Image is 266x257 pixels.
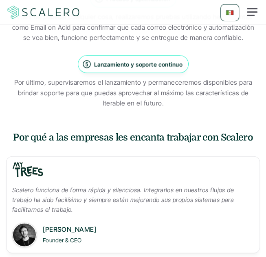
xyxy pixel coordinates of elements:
img: Scalero company logotype [6,4,81,20]
p: Founder & CEO [43,235,254,245]
img: 🇲🇽 [226,9,234,17]
em: Scalero funciona de forma rápida y silenciosa. Integrarlos en nuestros flujos de trabajo ha sido ... [12,186,236,213]
a: Scalero company logotype [6,5,81,20]
p: Antes de publicar cualquier cosa, realizaremos pruebas utilizando herramientas como Email on Acid... [11,11,255,43]
p: Por último, supervisaremos el lanzamiento y permaneceremos disponibles para brindar soporte para ... [11,77,255,108]
a: Scalero funciona de forma rápida y silenciosa. Integrarlos en nuestros flujos de trabajo ha sido ... [6,156,260,253]
h3: Por qué a las empresas les encanta trabajar con Scalero [6,131,260,144]
p: [PERSON_NAME] [43,224,254,235]
p: Lanzamiento y soporte continuo [94,59,182,68]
